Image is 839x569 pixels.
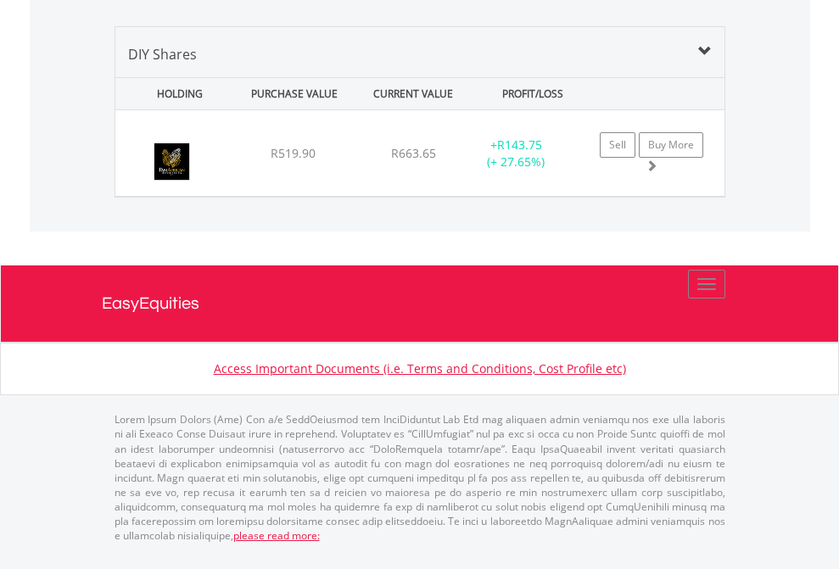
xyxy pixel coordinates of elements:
[128,45,197,64] span: DIY Shares
[355,78,471,109] div: CURRENT VALUE
[271,145,316,161] span: R519.90
[117,78,232,109] div: HOLDING
[124,131,220,192] img: EQU.ZA.PAN.png
[237,78,352,109] div: PURCHASE VALUE
[214,360,626,377] a: Access Important Documents (i.e. Terms and Conditions, Cost Profile etc)
[639,132,703,158] a: Buy More
[475,78,590,109] div: PROFIT/LOSS
[115,412,725,543] p: Lorem Ipsum Dolors (Ame) Con a/e SeddOeiusmod tem InciDiduntut Lab Etd mag aliquaen admin veniamq...
[497,137,542,153] span: R143.75
[102,265,738,342] a: EasyEquities
[233,528,320,543] a: please read more:
[463,137,569,170] div: + (+ 27.65%)
[600,132,635,158] a: Sell
[391,145,436,161] span: R663.65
